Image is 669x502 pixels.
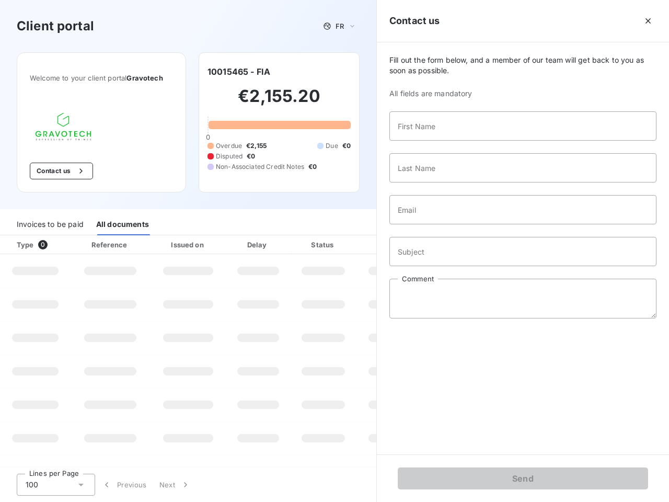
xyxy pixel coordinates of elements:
[38,240,48,249] span: 0
[216,152,243,161] span: Disputed
[308,162,317,172] span: €0
[207,86,351,117] h2: €2,155.20
[216,141,242,151] span: Overdue
[398,467,648,489] button: Send
[206,133,210,141] span: 0
[153,474,197,496] button: Next
[292,239,354,250] div: Status
[389,88,656,99] span: All fields are mandatory
[389,237,656,266] input: placeholder
[96,213,149,235] div: All documents
[342,141,351,151] span: €0
[216,162,304,172] span: Non-Associated Credit Notes
[10,239,68,250] div: Type
[95,474,153,496] button: Previous
[389,14,440,28] h5: Contact us
[26,480,38,490] span: 100
[17,17,94,36] h3: Client portal
[359,239,425,250] div: Amount
[228,239,288,250] div: Delay
[336,22,344,30] span: FR
[30,163,93,179] button: Contact us
[389,55,656,76] span: Fill out the form below, and a member of our team will get back to you as soon as possible.
[17,213,84,235] div: Invoices to be paid
[91,241,127,249] div: Reference
[326,141,338,151] span: Due
[389,195,656,224] input: placeholder
[247,152,255,161] span: €0
[30,107,97,146] img: Company logo
[246,141,267,151] span: €2,155
[389,153,656,182] input: placeholder
[30,74,173,82] span: Welcome to your client portal
[389,111,656,141] input: placeholder
[126,74,163,82] span: Gravotech
[152,239,224,250] div: Issued on
[207,65,270,78] h6: 10015465 - FIA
